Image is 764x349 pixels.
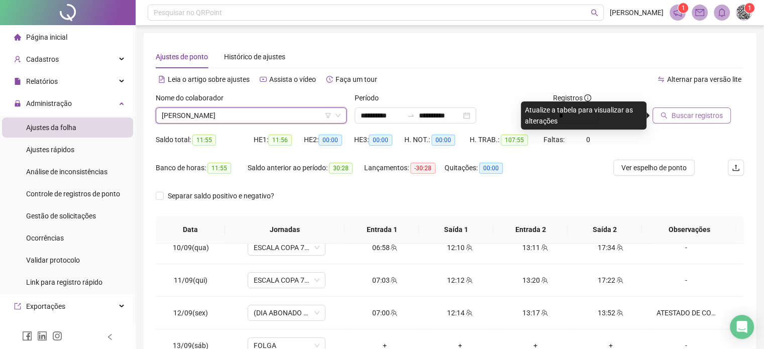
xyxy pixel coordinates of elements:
th: Entrada 1 [345,216,419,244]
span: team [540,277,548,284]
div: 07:00 [355,307,414,318]
span: team [615,309,623,316]
div: Saldo total: [156,134,254,146]
th: Saída 1 [419,216,493,244]
div: Quitações: [445,162,518,174]
span: upload [732,164,740,172]
span: Gestão de solicitações [26,212,96,220]
span: 1 [748,5,751,12]
span: 00:00 [369,135,392,146]
span: team [465,244,473,251]
span: ADRIANA MARIA BISPO SANTOS [162,108,341,123]
span: Ajustes de ponto [156,53,208,61]
sup: Atualize o seu contato no menu Meus Dados [744,3,754,13]
div: HE 3: [354,134,404,146]
span: file-text [158,76,165,83]
span: Ajustes rápidos [26,146,74,154]
span: Faça um tour [336,75,377,83]
span: (DIA ABONADO PARCIALMENTE) [254,305,319,320]
sup: 1 [678,3,688,13]
span: Cadastros [26,55,59,63]
span: Separar saldo positivo e negativo? [164,190,278,201]
span: notification [673,8,682,17]
span: export [14,303,21,310]
button: Buscar registros [652,107,731,124]
div: Banco de horas: [156,162,248,174]
span: 0 [586,136,590,144]
span: Administração [26,99,72,107]
div: 12:12 [430,275,490,286]
span: team [465,309,473,316]
div: Open Intercom Messenger [730,315,754,339]
span: Observações [650,224,728,235]
div: 13:20 [506,275,565,286]
div: - [656,242,715,253]
span: Relatórios [26,77,58,85]
span: ESCALA COPA 7H-16 [254,273,319,288]
span: 11:56 [268,135,292,146]
div: 13:52 [581,307,640,318]
span: facebook [22,331,32,341]
div: 12:10 [430,242,490,253]
div: 13:11 [506,242,565,253]
div: - [656,275,715,286]
span: Ocorrências [26,234,64,242]
span: Validar protocolo [26,256,80,264]
div: H. NOT.: [404,134,470,146]
span: team [389,309,397,316]
div: 07:03 [355,275,414,286]
th: Saída 2 [568,216,642,244]
span: 107:55 [501,135,528,146]
span: Análise de inconsistências [26,168,107,176]
span: youtube [260,76,267,83]
span: 12/09(sex) [173,309,208,317]
div: 17:34 [581,242,640,253]
span: Link para registro rápido [26,278,102,286]
span: Ajustes da folha [26,124,76,132]
span: info-circle [584,94,591,101]
button: Ver espelho de ponto [613,160,695,176]
span: -30:28 [410,163,435,174]
div: 06:58 [355,242,414,253]
span: 1 [682,5,685,12]
span: 00:00 [318,135,342,146]
span: ESCALA COPA 7H-16 [254,240,319,255]
span: swap [658,76,665,83]
span: Leia o artigo sobre ajustes [168,75,250,83]
span: 11:55 [207,163,231,174]
div: 17:22 [581,275,640,286]
span: 00:00 [431,135,455,146]
span: Registros [553,92,591,103]
span: Alternar para versão lite [667,75,741,83]
span: Ver espelho de ponto [621,162,687,173]
span: home [14,34,21,41]
span: Página inicial [26,33,67,41]
span: search [591,9,598,17]
div: Lançamentos: [364,162,445,174]
span: lock [14,100,21,107]
span: team [615,277,623,284]
th: Data [156,216,225,244]
span: Controle de registros de ponto [26,190,120,198]
span: 30:28 [329,163,353,174]
span: Histórico de ajustes [224,53,285,61]
span: to [407,111,415,120]
span: instagram [52,331,62,341]
img: 67162 [736,5,751,20]
div: H. TRAB.: [470,134,543,146]
span: user-add [14,56,21,63]
span: team [389,244,397,251]
span: left [106,333,114,340]
div: 12:14 [430,307,490,318]
div: 13:17 [506,307,565,318]
span: bell [717,8,726,17]
span: Assista o vídeo [269,75,316,83]
span: down [335,112,341,119]
th: Observações [642,216,736,244]
span: Integrações [26,324,63,332]
span: 11:55 [192,135,216,146]
span: 11/09(qui) [174,276,207,284]
label: Nome do colaborador [156,92,230,103]
div: Saldo anterior ao período: [248,162,364,174]
div: HE 1: [254,134,304,146]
